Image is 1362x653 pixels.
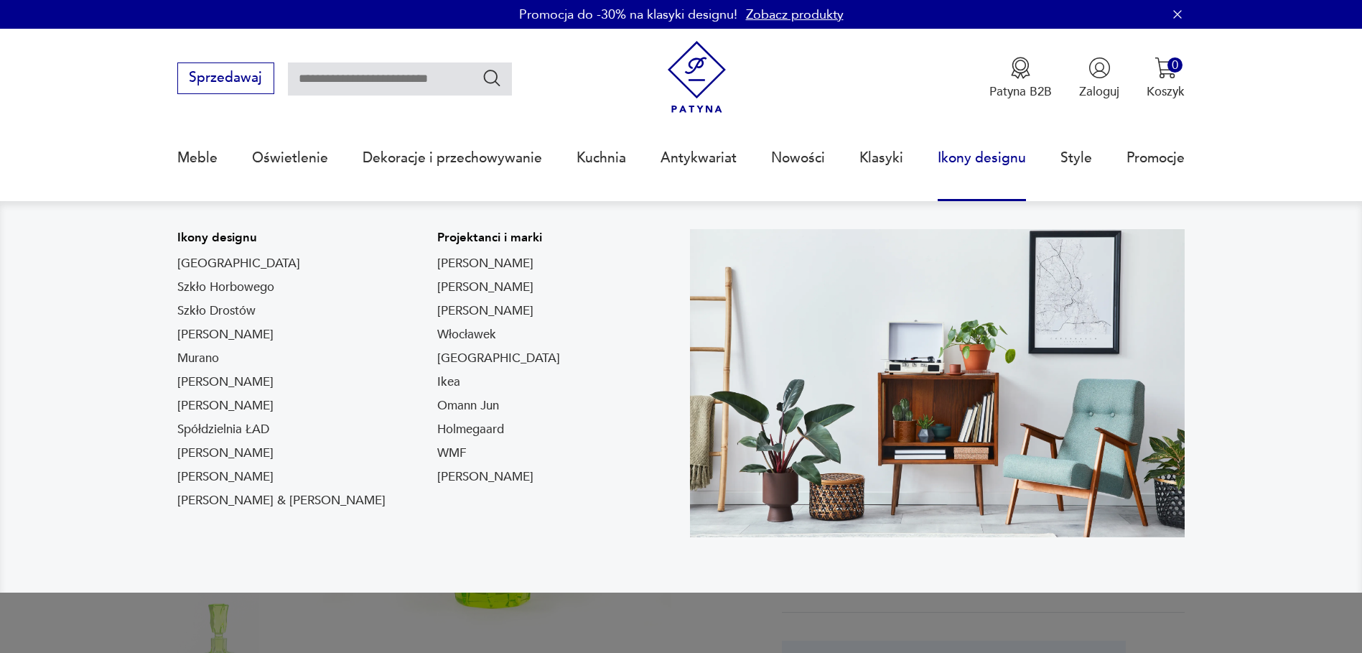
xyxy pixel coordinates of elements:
[746,6,844,24] a: Zobacz produkty
[177,279,274,296] a: Szkło Horbowego
[938,125,1026,191] a: Ikony designu
[177,468,274,486] a: [PERSON_NAME]
[690,229,1185,537] img: Meble
[437,350,560,367] a: [GEOGRAPHIC_DATA]
[437,255,533,272] a: [PERSON_NAME]
[1060,125,1092,191] a: Style
[437,326,496,343] a: Włocławek
[363,125,542,191] a: Dekoracje i przechowywanie
[519,6,737,24] p: Promocja do -30% na klasyki designu!
[1147,83,1185,100] p: Koszyk
[177,73,274,85] a: Sprzedawaj
[437,445,467,462] a: WMF
[437,374,460,391] a: Ikea
[1009,57,1032,79] img: Ikona medalu
[1079,57,1119,100] button: Zaloguj
[661,41,733,114] img: Patyna - sklep z meblami i dekoracjami vintage
[771,125,825,191] a: Nowości
[177,302,256,320] a: Szkło Drostów
[1147,57,1185,100] button: 0Koszyk
[577,125,626,191] a: Kuchnia
[177,492,386,509] a: [PERSON_NAME] & [PERSON_NAME]
[252,125,328,191] a: Oświetlenie
[177,326,274,343] a: [PERSON_NAME]
[437,229,560,246] p: Projektanci i marki
[989,83,1052,100] p: Patyna B2B
[482,68,503,88] button: Szukaj
[177,62,274,94] button: Sprzedawaj
[437,421,504,438] a: Holmegaard
[989,57,1052,100] a: Ikona medaluPatyna B2B
[177,421,269,438] a: Spółdzielnia ŁAD
[1127,125,1185,191] a: Promocje
[177,397,274,415] a: [PERSON_NAME]
[437,279,533,296] a: [PERSON_NAME]
[177,125,218,191] a: Meble
[1079,83,1119,100] p: Zaloguj
[177,255,300,272] a: [GEOGRAPHIC_DATA]
[1088,57,1111,79] img: Ikonka użytkownika
[177,374,274,391] a: [PERSON_NAME]
[437,468,533,486] a: [PERSON_NAME]
[437,302,533,320] a: [PERSON_NAME]
[177,229,386,246] p: Ikony designu
[859,125,903,191] a: Klasyki
[177,350,219,367] a: Murano
[661,125,737,191] a: Antykwariat
[1167,57,1183,73] div: 0
[437,397,499,415] a: Omann Jun
[177,445,274,462] a: [PERSON_NAME]
[989,57,1052,100] button: Patyna B2B
[1155,57,1177,79] img: Ikona koszyka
